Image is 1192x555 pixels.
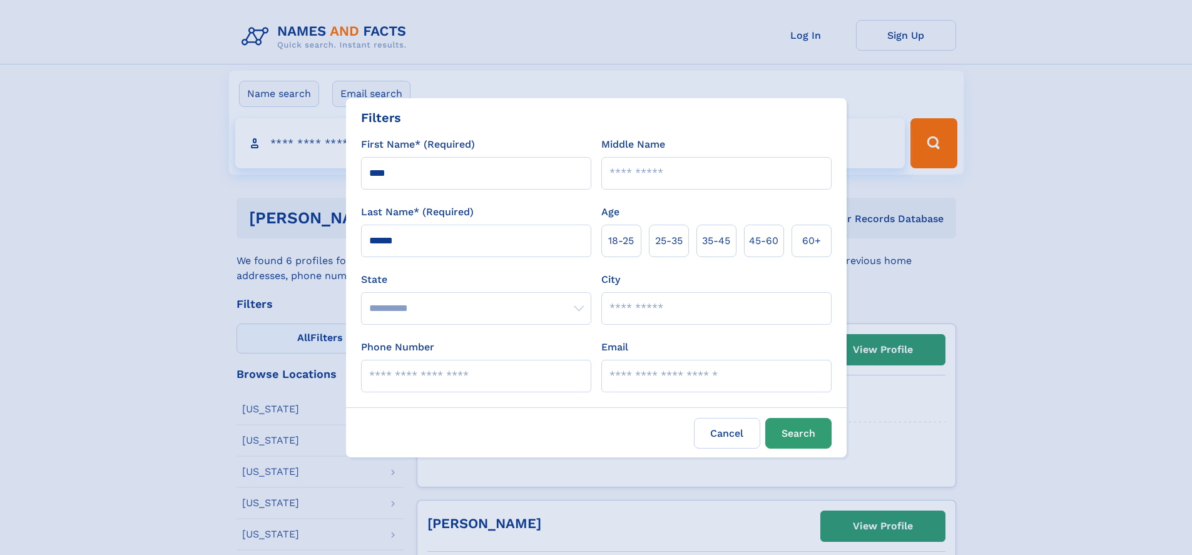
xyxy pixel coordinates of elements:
[361,137,475,152] label: First Name* (Required)
[601,272,620,287] label: City
[765,418,832,449] button: Search
[601,205,619,220] label: Age
[361,272,591,287] label: State
[702,233,730,248] span: 35‑45
[361,340,434,355] label: Phone Number
[802,233,821,248] span: 60+
[601,340,628,355] label: Email
[361,108,401,127] div: Filters
[694,418,760,449] label: Cancel
[608,233,634,248] span: 18‑25
[655,233,683,248] span: 25‑35
[361,205,474,220] label: Last Name* (Required)
[601,137,665,152] label: Middle Name
[749,233,778,248] span: 45‑60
